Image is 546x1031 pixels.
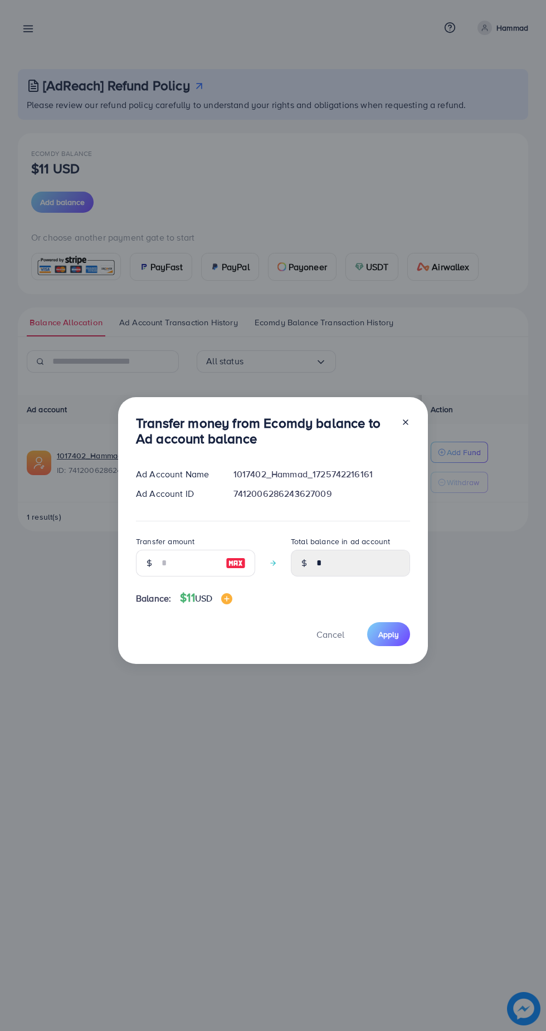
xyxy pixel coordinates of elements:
div: Ad Account ID [127,487,225,500]
span: Apply [378,629,399,640]
img: image [226,556,246,570]
h3: Transfer money from Ecomdy balance to Ad account balance [136,415,392,447]
label: Transfer amount [136,536,194,547]
div: Ad Account Name [127,468,225,481]
div: 1017402_Hammad_1725742216161 [225,468,419,481]
button: Apply [367,622,410,646]
span: USD [195,592,212,604]
button: Cancel [303,622,358,646]
div: 7412006286243627009 [225,487,419,500]
h4: $11 [180,591,232,605]
img: image [221,593,232,604]
span: Balance: [136,592,171,605]
label: Total balance in ad account [291,536,390,547]
span: Cancel [316,628,344,641]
